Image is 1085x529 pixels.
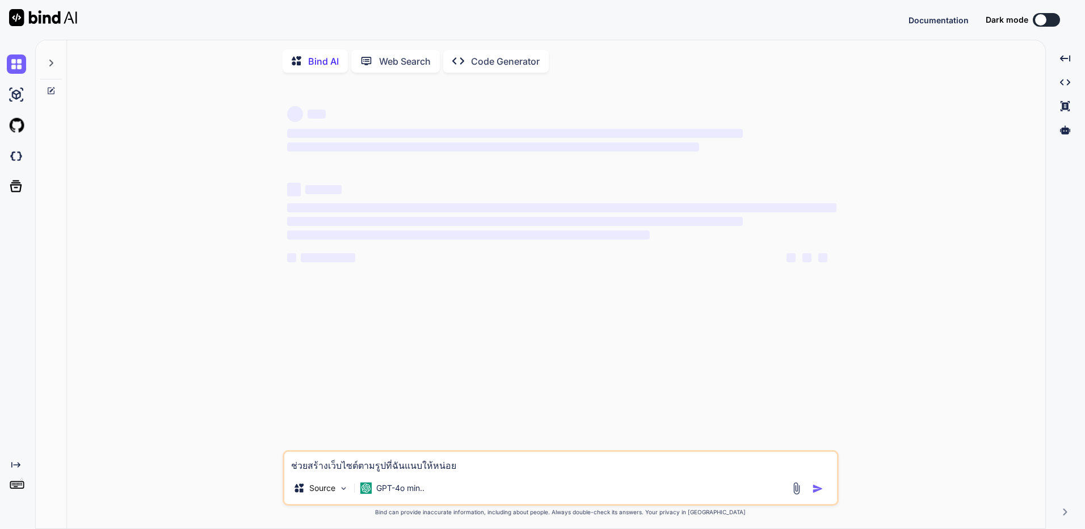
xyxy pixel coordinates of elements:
span: ‌ [301,253,355,262]
span: ‌ [287,183,301,196]
span: ‌ [305,185,342,194]
span: ‌ [287,142,699,152]
span: ‌ [818,253,827,262]
p: Code Generator [471,54,540,68]
p: Bind AI [308,54,339,68]
span: ‌ [287,203,836,212]
span: ‌ [287,253,296,262]
span: ‌ [787,253,796,262]
textarea: ช่วยสร้างเว็บไซต์ตามรูปที่ฉันแนบให้หน่อย [284,452,837,472]
img: ai-studio [7,85,26,104]
span: Documentation [909,15,969,25]
span: ‌ [308,110,326,119]
img: darkCloudIdeIcon [7,146,26,166]
p: Source [309,482,335,494]
img: icon [812,483,823,494]
img: attachment [790,482,803,495]
img: chat [7,54,26,74]
img: Pick Models [339,484,348,493]
span: ‌ [802,253,811,262]
span: ‌ [287,106,303,122]
p: Web Search [379,54,431,68]
span: ‌ [287,217,743,226]
p: Bind can provide inaccurate information, including about people. Always double-check its answers.... [283,508,839,517]
img: GPT-4o mini [360,482,372,494]
p: GPT-4o min.. [376,482,424,494]
span: ‌ [287,129,743,138]
button: Documentation [909,14,969,26]
img: githubLight [7,116,26,135]
img: Bind AI [9,9,77,26]
span: Dark mode [986,14,1028,26]
span: ‌ [287,230,650,240]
